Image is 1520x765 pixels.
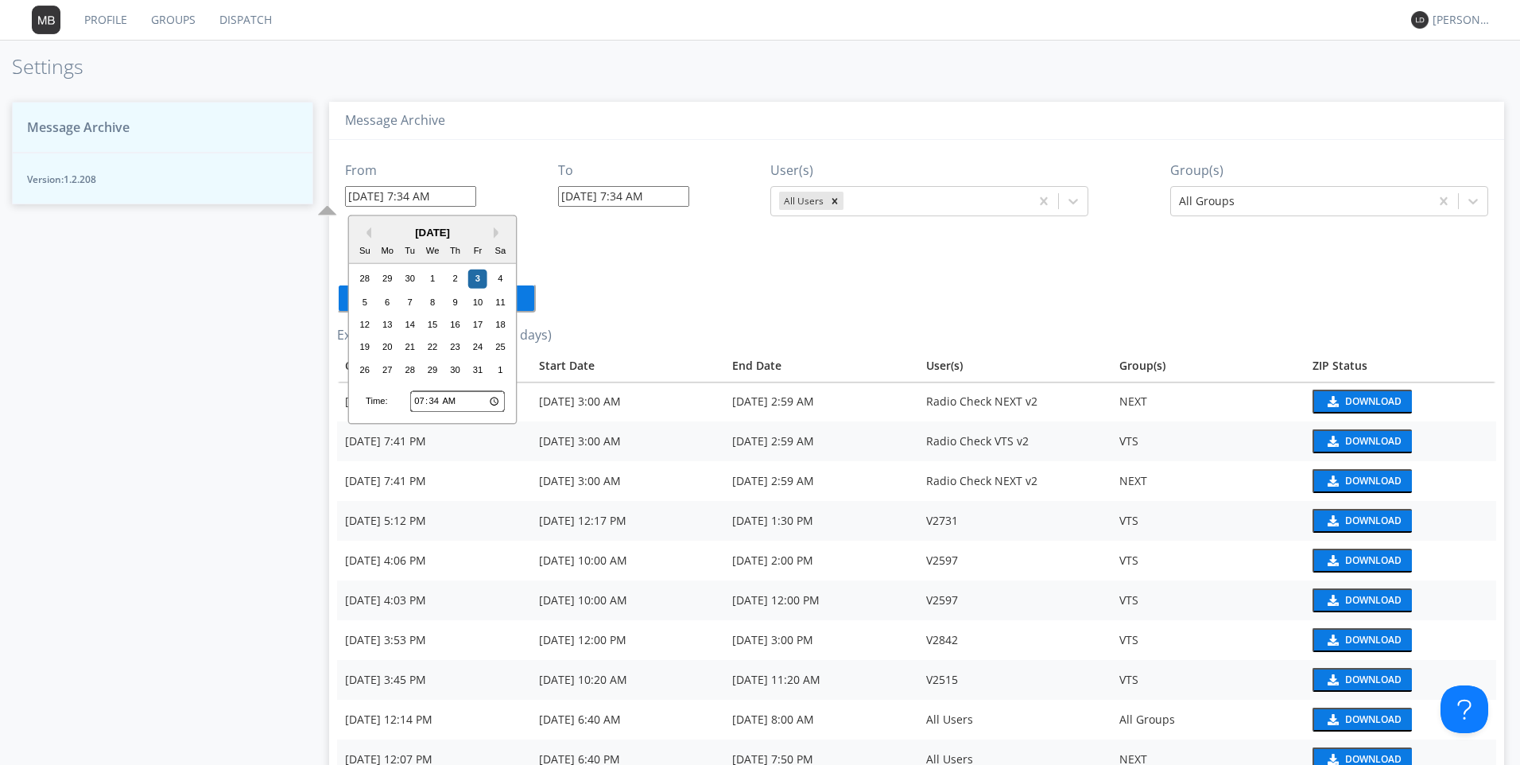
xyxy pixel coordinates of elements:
div: Mo [378,242,397,261]
div: [DATE] 3:45 PM [345,672,522,688]
a: download media buttonDownload [1313,469,1488,493]
div: Radio Check NEXT v2 [926,394,1103,410]
div: [DATE] 2:59 AM [732,394,909,410]
div: NEXT [1119,473,1297,489]
div: Choose Monday, October 13th, 2025 [378,315,397,334]
div: Choose Friday, October 3rd, 2025 [468,270,487,289]
img: 373638.png [32,6,60,34]
div: VTS [1119,672,1297,688]
button: Message Archive [12,102,313,153]
img: download media button [1325,555,1339,566]
div: Download [1345,596,1402,605]
div: [DATE] 1:30 PM [732,513,909,529]
div: Choose Sunday, October 19th, 2025 [355,338,374,357]
div: Radio Check VTS v2 [926,433,1103,449]
button: Download [1313,708,1412,732]
div: [DATE] 2:59 AM [732,473,909,489]
div: [DATE] 12:17 PM [539,513,716,529]
a: download media buttonDownload [1313,588,1488,612]
div: [DATE] 8:00 AM [732,712,909,728]
div: Choose Wednesday, October 29th, 2025 [423,360,442,379]
div: [DATE] 2:00 PM [732,553,909,569]
a: download media buttonDownload [1313,668,1488,692]
button: Download [1313,668,1412,692]
div: Choose Friday, October 17th, 2025 [468,315,487,334]
div: Choose Thursday, October 30th, 2025 [446,360,465,379]
div: Choose Tuesday, October 21st, 2025 [401,338,420,357]
div: Choose Friday, October 10th, 2025 [468,293,487,312]
a: download media buttonDownload [1313,390,1488,414]
div: [DATE] 11:20 AM [732,672,909,688]
button: Download [1313,390,1412,414]
div: [DATE] 3:00 PM [732,632,909,648]
div: Choose Monday, September 29th, 2025 [378,270,397,289]
div: [DATE] 10:00 AM [539,553,716,569]
div: Download [1345,516,1402,526]
h3: To [558,164,689,178]
div: Choose Sunday, October 12th, 2025 [355,315,374,334]
div: Choose Monday, October 6th, 2025 [378,293,397,312]
div: Sa [491,242,510,261]
div: Download [1345,635,1402,645]
div: Download [1345,715,1402,724]
div: V2515 [926,672,1103,688]
div: [DATE] 12:14 PM [345,712,522,728]
h3: User(s) [770,164,1088,178]
button: Create Zip [337,284,536,313]
div: Fr [468,242,487,261]
div: Download [1345,675,1402,685]
div: Download [1345,476,1402,486]
a: download media buttonDownload [1313,549,1488,573]
div: [DATE] 5:12 PM [345,513,522,529]
img: download media button [1325,476,1339,487]
div: Choose Friday, October 31st, 2025 [468,360,487,379]
img: download media button [1325,595,1339,606]
div: Choose Tuesday, October 7th, 2025 [401,293,420,312]
img: download media button [1325,436,1339,447]
button: Download [1313,429,1412,453]
div: Choose Tuesday, October 14th, 2025 [401,315,420,334]
div: V2597 [926,553,1103,569]
button: Download [1313,509,1412,533]
a: download media buttonDownload [1313,708,1488,732]
div: Choose Sunday, October 26th, 2025 [355,360,374,379]
h3: Message Archive [345,114,1488,128]
div: Choose Thursday, October 16th, 2025 [446,315,465,334]
div: Choose Saturday, October 18th, 2025 [491,315,510,334]
div: Choose Wednesday, October 15th, 2025 [423,315,442,334]
div: V2842 [926,632,1103,648]
div: Choose Wednesday, October 8th, 2025 [423,293,442,312]
th: Toggle SortBy [337,350,530,382]
div: Choose Sunday, October 5th, 2025 [355,293,374,312]
div: Choose Tuesday, September 30th, 2025 [401,270,420,289]
th: User(s) [918,350,1111,382]
div: Choose Thursday, October 23rd, 2025 [446,338,465,357]
div: [DATE] 12:00 PM [539,632,716,648]
img: download media button [1325,714,1339,725]
iframe: Toggle Customer Support [1441,685,1488,733]
button: Version:1.2.208 [12,153,313,204]
h3: Export History (expires after 2 days) [337,328,1496,343]
div: Choose Wednesday, October 1st, 2025 [423,270,442,289]
div: V2597 [926,592,1103,608]
img: download media button [1325,635,1339,646]
th: Group(s) [1111,350,1305,382]
div: [DATE] 2:59 AM [732,433,909,449]
div: [DATE] 4:06 PM [345,553,522,569]
button: Download [1313,588,1412,612]
div: [DATE] 4:03 PM [345,592,522,608]
a: download media buttonDownload [1313,509,1488,533]
th: Toggle SortBy [1305,350,1496,382]
h3: Group(s) [1170,164,1488,178]
div: [DATE] 6:40 AM [539,712,716,728]
div: [DATE] 10:20 AM [539,672,716,688]
div: All Groups [1119,712,1297,728]
div: Choose Friday, October 24th, 2025 [468,338,487,357]
div: NEXT [1119,394,1297,410]
div: Choose Saturday, November 1st, 2025 [491,360,510,379]
div: [PERSON_NAME]* [1433,12,1492,28]
div: Su [355,242,374,261]
div: [DATE] 3:53 PM [345,632,522,648]
button: Next Month [494,227,505,239]
button: Previous Month [360,227,371,239]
